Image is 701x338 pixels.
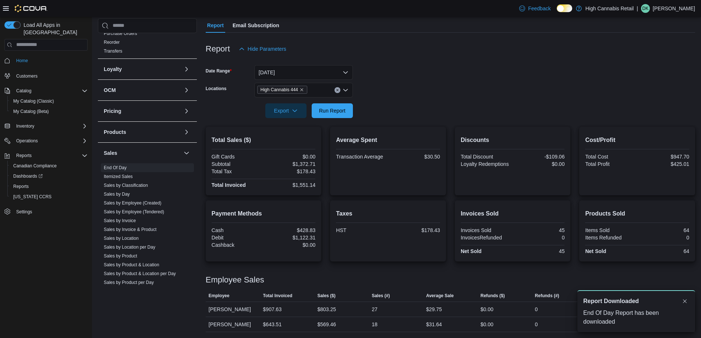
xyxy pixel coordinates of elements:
span: Email Subscription [233,18,279,33]
button: Catalog [13,86,34,95]
div: 27 [372,305,378,314]
div: Gift Cards [212,154,262,160]
div: Items Sold [585,227,635,233]
h3: Sales [104,149,117,157]
div: 64 [639,248,689,254]
span: Sales (#) [372,293,390,299]
div: $29.75 [426,305,442,314]
div: InvoicesRefunded [461,235,511,241]
div: $1,372.71 [265,161,315,167]
span: Home [16,58,28,64]
div: 18 [372,320,378,329]
button: Canadian Compliance [7,161,91,171]
span: Itemized Sales [104,174,133,179]
div: Transaction Average [336,154,386,160]
span: High Cannabis 444 [257,86,307,94]
label: Locations [206,86,227,92]
h2: Discounts [461,136,565,145]
span: Reports [16,153,32,159]
div: $0.00 [481,305,493,314]
button: [US_STATE] CCRS [7,192,91,202]
span: Reports [13,184,29,189]
button: Products [182,128,191,136]
div: $947.70 [639,154,689,160]
span: Run Report [319,107,346,114]
a: Sales by Employee (Created) [104,200,162,206]
button: Remove High Cannabis 444 from selection in this group [300,88,304,92]
a: My Catalog (Classic) [10,97,57,106]
button: Sales [104,149,181,157]
span: DK [642,4,649,13]
div: $0.00 [265,154,315,160]
span: Canadian Compliance [10,161,88,170]
button: Clear input [334,87,340,93]
a: Transfers [104,49,122,54]
a: Sales by Product per Day [104,280,154,285]
div: $425.01 [639,161,689,167]
h2: Payment Methods [212,209,316,218]
h2: Average Spent [336,136,440,145]
h2: Total Sales ($) [212,136,316,145]
span: Report [207,18,224,33]
span: Sales by Product per Day [104,280,154,285]
h3: OCM [104,86,116,94]
h2: Products Sold [585,209,689,218]
span: Sales ($) [317,293,335,299]
div: $0.00 [481,320,493,329]
div: Items Refunded [585,235,635,241]
span: Inventory [13,122,88,131]
a: [US_STATE] CCRS [10,192,54,201]
div: $643.51 [263,320,282,329]
div: $428.83 [265,227,315,233]
a: My Catalog (Beta) [10,107,52,116]
span: Washington CCRS [10,192,88,201]
h3: Pricing [104,107,121,115]
span: Inventory [16,123,34,129]
span: Total Invoiced [263,293,293,299]
div: $178.43 [265,168,315,174]
button: Reports [7,181,91,192]
a: End Of Day [104,165,127,170]
a: Dashboards [7,171,91,181]
div: $0.00 [265,242,315,248]
strong: Net Sold [585,248,606,254]
span: My Catalog (Beta) [10,107,88,116]
p: | [637,4,638,13]
div: $0.00 [514,161,564,167]
div: $569.46 [317,320,336,329]
div: Sales [98,163,197,290]
div: $1,122.31 [265,235,315,241]
button: Loyalty [182,65,191,74]
strong: Net Sold [461,248,482,254]
div: 0 [535,305,538,314]
p: High Cannabis Retail [585,4,634,13]
a: Canadian Compliance [10,161,60,170]
span: Average Sale [426,293,454,299]
button: Pricing [104,107,181,115]
span: Hide Parameters [248,45,286,53]
span: Load All Apps in [GEOGRAPHIC_DATA] [21,21,88,36]
div: Cash [212,227,262,233]
h3: Products [104,128,126,136]
div: 64 [639,227,689,233]
div: [PERSON_NAME] [206,317,260,332]
h2: Taxes [336,209,440,218]
button: Operations [1,136,91,146]
button: Products [104,128,181,136]
div: $30.50 [390,154,440,160]
a: Sales by Employee (Tendered) [104,209,164,214]
span: My Catalog (Beta) [13,108,49,114]
span: Canadian Compliance [13,163,57,169]
div: Notification [583,297,689,306]
a: Settings [13,207,35,216]
a: Sales by Location per Day [104,245,155,250]
a: Dashboards [10,172,46,181]
button: Reports [1,150,91,161]
div: 45 [514,248,564,254]
button: Open list of options [343,87,348,93]
div: $31.64 [426,320,442,329]
a: Sales by Invoice [104,218,136,223]
span: My Catalog (Classic) [10,97,88,106]
span: Report Downloaded [583,297,639,306]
